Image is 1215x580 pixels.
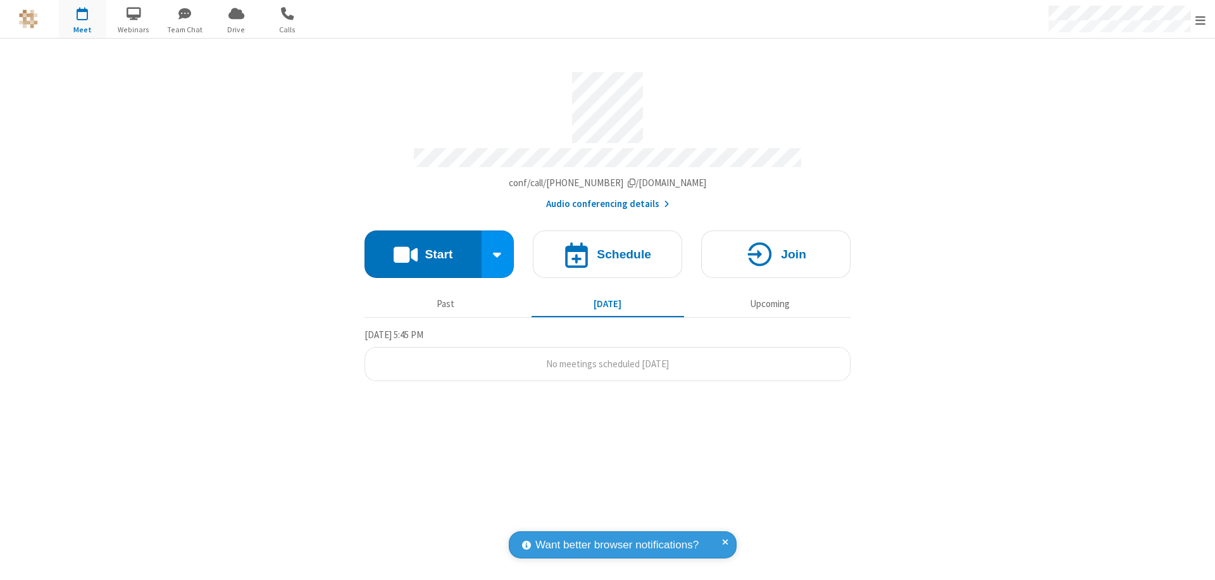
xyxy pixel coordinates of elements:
[694,292,846,316] button: Upcoming
[1183,547,1206,571] iframe: Chat
[532,292,684,316] button: [DATE]
[213,24,260,35] span: Drive
[370,292,522,316] button: Past
[19,9,38,28] img: QA Selenium DO NOT DELETE OR CHANGE
[535,537,699,553] span: Want better browser notifications?
[110,24,158,35] span: Webinars
[482,230,514,278] div: Start conference options
[425,248,452,260] h4: Start
[264,24,311,35] span: Calls
[364,230,482,278] button: Start
[364,327,850,382] section: Today's Meetings
[364,329,423,341] span: [DATE] 5:45 PM
[546,358,669,370] span: No meetings scheduled [DATE]
[701,230,850,278] button: Join
[364,63,850,211] section: Account details
[509,177,707,189] span: Copy my meeting room link
[781,248,806,260] h4: Join
[509,176,707,191] button: Copy my meeting room linkCopy my meeting room link
[597,248,651,260] h4: Schedule
[161,24,209,35] span: Team Chat
[546,197,670,211] button: Audio conferencing details
[533,230,682,278] button: Schedule
[59,24,106,35] span: Meet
